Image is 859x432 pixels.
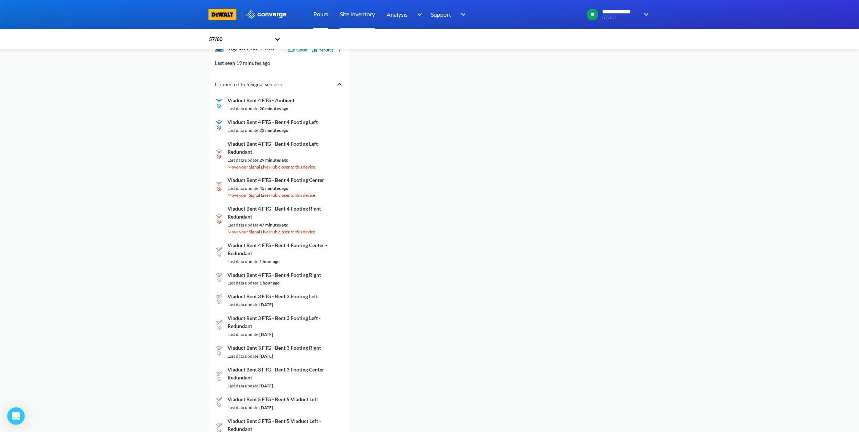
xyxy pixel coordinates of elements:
[216,345,222,357] img: Unknown nearby device connectivity strength
[259,106,288,111] span: 20 minutes ago
[216,119,222,131] img: Strong nearby device connectivity strength
[228,332,259,337] span: Last data update:
[259,405,273,410] span: [DATE]
[259,280,280,286] span: 1 hour ago
[639,10,651,19] img: downArrow.svg
[216,180,222,192] img: Weak nearby device connectivity strength
[228,353,259,359] span: Last data update:
[215,43,224,52] img: live-hub.svg
[228,205,344,221] span: Viaduct Bent 4 FTG - Bent 4 Footing Right - Redundant
[228,366,344,382] span: Viaduct Bent 3 FTG - Bent 3 Footing Center - Redundant
[228,383,259,389] span: Last data update:
[259,157,288,163] span: 29 minutes ago
[335,80,344,89] img: chevron-right.svg
[228,157,259,163] span: Last data update:
[228,314,344,330] span: Viaduct Bent 3 FTG - Bent 3 Footing Left - Redundant
[228,176,324,184] span: Viaduct Bent 4 FTG - Bent 4 Footing Center
[228,106,259,111] span: Last data update:
[216,294,222,305] img: Unknown nearby device connectivity strength
[431,10,451,19] span: Support
[215,80,282,88] span: Connected to 5 Signal sensors
[228,96,295,104] span: Viaduct Bent 4 FTG - Ambient
[259,128,288,133] span: 23 minutes ago
[228,405,259,410] span: Last data update:
[216,319,222,331] img: Unknown nearby device connectivity strength
[228,344,321,352] span: Viaduct Bent 3 FTG - Bent 3 Footing Right
[228,241,344,257] span: Viaduct Bent 4 FTG - Bent 4 Footing Center - Redundant
[228,140,344,156] span: Viaduct Bent 4 FTG - Bent 4 Footing Left - Redundant
[226,43,274,53] span: Signal Live Hub
[319,46,333,53] span: Strong
[259,383,273,389] span: [DATE]
[311,46,318,53] img: Network connectivity strong
[413,10,424,19] img: downArrow.svg
[259,302,273,307] span: [DATE]
[228,271,321,279] span: Viaduct Bent 4 FTG - Bent 4 Footing Right
[259,222,288,228] span: 47 minutes ago
[216,246,222,258] img: Unknown nearby device connectivity strength
[228,292,318,300] span: Viaduct Bent 3 FTG - Bent 3 Footing Left
[228,302,259,307] span: Last data update:
[288,46,295,53] img: Battery good
[259,186,288,191] span: 45 minutes ago
[216,396,222,408] img: Unknown nearby device connectivity strength
[456,10,468,19] img: downArrow.svg
[387,10,408,19] span: Analysis
[216,148,222,160] img: Weak nearby device connectivity strength
[228,164,315,171] span: Move your Signal Live Hub closer to this device
[228,192,315,199] span: Move your Signal Live Hub closer to this device
[228,280,259,286] span: Last data update:
[296,46,307,53] span: Good
[228,186,259,191] span: Last data update:
[216,97,222,109] img: Strong nearby device connectivity strength
[7,407,25,425] div: Open Intercom Messenger
[209,35,271,43] div: 57/60
[215,60,270,66] span: Last seen 19 minutes ago
[216,371,222,382] img: Unknown nearby device connectivity strength
[602,15,639,20] span: 57/60
[259,353,273,359] span: [DATE]
[335,44,344,53] img: more.svg
[209,9,237,20] img: branding logo
[228,258,259,264] span: Last data update:
[228,395,318,403] span: Viaduct Bent 5 FTG - Bent 5 Viaduct Left
[216,213,222,225] img: Weak nearby device connectivity strength
[228,118,318,126] span: Viaduct Bent 4 FTG - Bent 4 Footing Left
[228,128,259,133] span: Last data update:
[245,10,287,19] img: logo_ewhite.svg
[216,272,222,284] img: Unknown nearby device connectivity strength
[209,9,245,20] a: branding logo
[259,258,280,264] span: 1 hour ago
[259,332,273,337] span: [DATE]
[228,222,259,228] span: Last data update:
[228,229,315,236] span: Move your Signal Live Hub closer to this device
